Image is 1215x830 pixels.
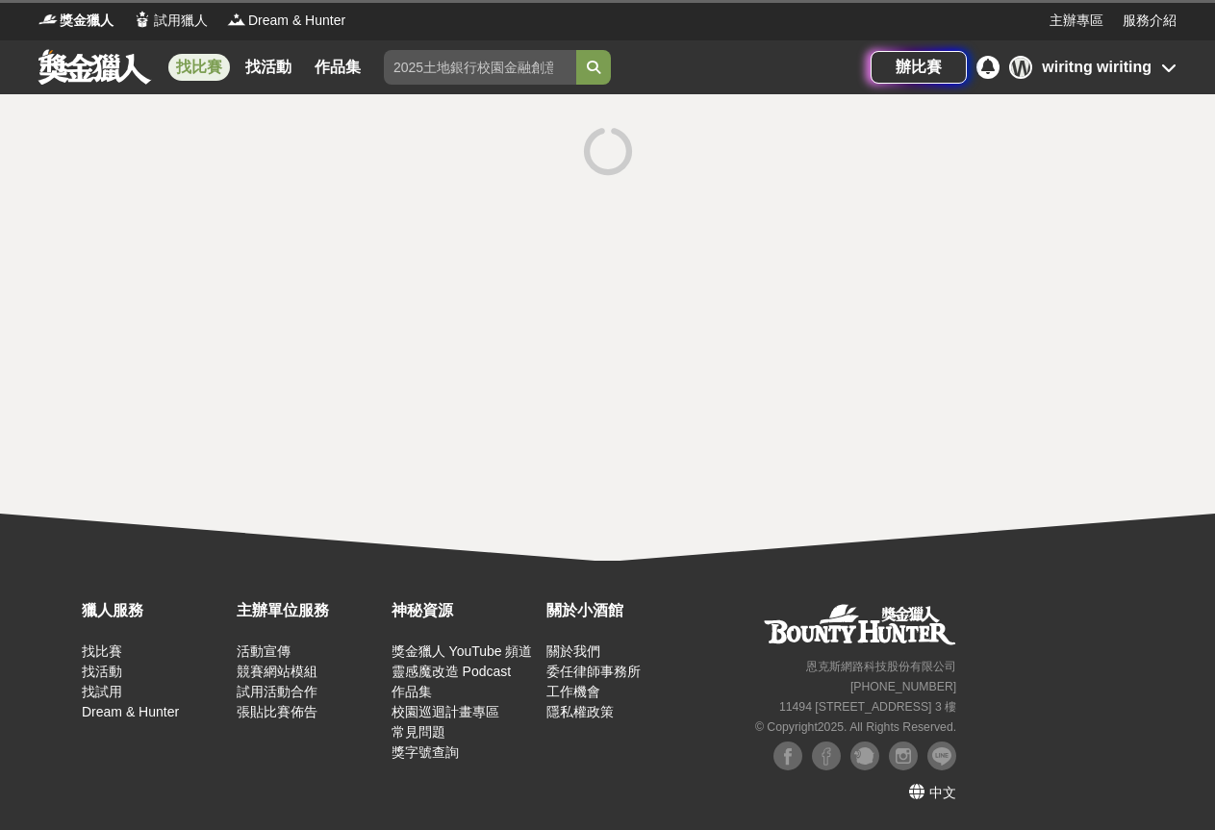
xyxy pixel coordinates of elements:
[82,684,122,699] a: 找試用
[850,680,956,693] small: [PHONE_NUMBER]
[38,10,58,29] img: Logo
[392,744,459,760] a: 獎字號查詢
[168,54,230,81] a: 找比賽
[889,742,918,770] img: Instagram
[392,704,499,719] a: 校園巡迴計畫專區
[38,11,114,31] a: Logo獎金獵人
[392,724,445,740] a: 常見問題
[227,11,345,31] a: LogoDream & Hunter
[850,742,879,770] img: Plurk
[871,51,967,84] a: 辦比賽
[154,11,208,31] span: 試用獵人
[82,704,179,719] a: Dream & Hunter
[806,660,956,673] small: 恩克斯網路科技股份有限公司
[779,700,956,714] small: 11494 [STREET_ADDRESS] 3 樓
[1009,56,1032,79] div: W
[237,684,317,699] a: 試用活動合作
[60,11,114,31] span: 獎金獵人
[307,54,368,81] a: 作品集
[929,785,956,800] span: 中文
[392,599,537,622] div: 神秘資源
[82,643,122,659] a: 找比賽
[237,599,382,622] div: 主辦單位服務
[1050,11,1103,31] a: 主辦專區
[392,684,432,699] a: 作品集
[1123,11,1177,31] a: 服務介紹
[133,11,208,31] a: Logo試用獵人
[1042,56,1152,79] div: wiritng wiriting
[773,742,802,770] img: Facebook
[546,643,600,659] a: 關於我們
[546,664,641,679] a: 委任律師事務所
[927,742,956,770] img: LINE
[392,664,511,679] a: 靈感魔改造 Podcast
[237,643,291,659] a: 活動宣傳
[238,54,299,81] a: 找活動
[755,720,956,734] small: © Copyright 2025 . All Rights Reserved.
[384,50,576,85] input: 2025土地銀行校園金融創意挑戰賽：從你出發 開啟智慧金融新頁
[546,684,600,699] a: 工作機會
[392,643,533,659] a: 獎金獵人 YouTube 頻道
[237,664,317,679] a: 競賽網站模組
[82,599,227,622] div: 獵人服務
[133,10,152,29] img: Logo
[237,704,317,719] a: 張貼比賽佈告
[546,599,692,622] div: 關於小酒館
[812,742,841,770] img: Facebook
[227,10,246,29] img: Logo
[248,11,345,31] span: Dream & Hunter
[82,664,122,679] a: 找活動
[546,704,614,719] a: 隱私權政策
